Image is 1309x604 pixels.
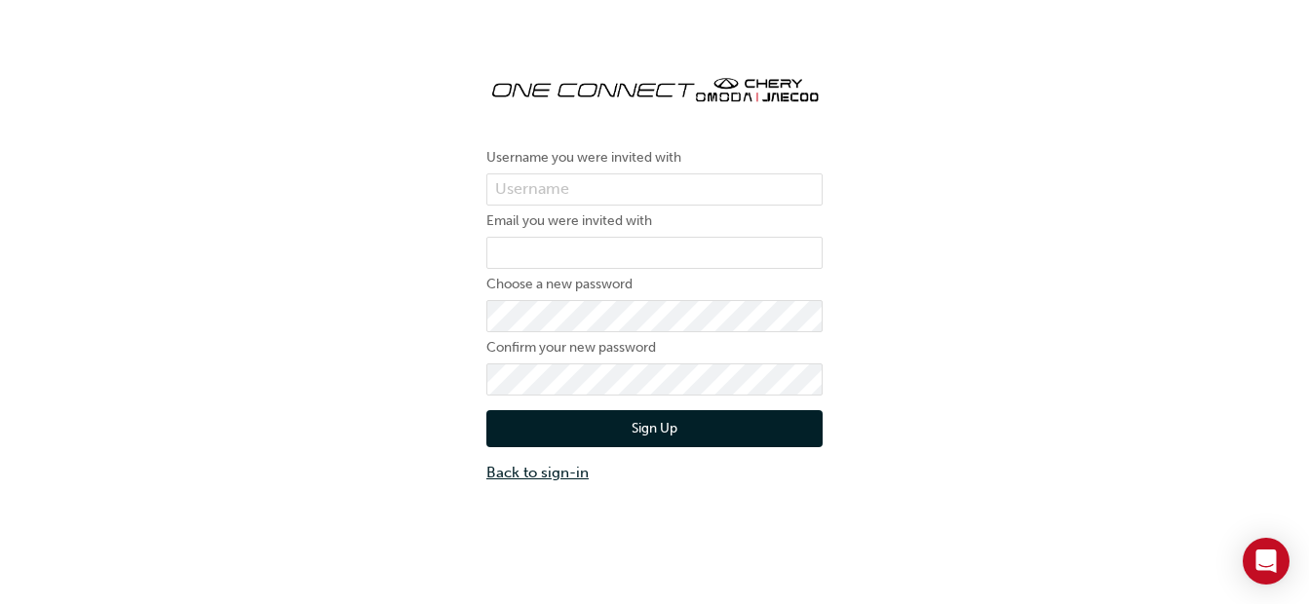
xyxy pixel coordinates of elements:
img: oneconnect [486,58,823,117]
button: Sign Up [486,410,823,447]
label: Email you were invited with [486,209,823,233]
label: Confirm your new password [486,336,823,359]
input: Username [486,173,823,207]
label: Username you were invited with [486,146,823,170]
a: Back to sign-in [486,462,823,484]
div: Open Intercom Messenger [1243,538,1290,585]
label: Choose a new password [486,273,823,296]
